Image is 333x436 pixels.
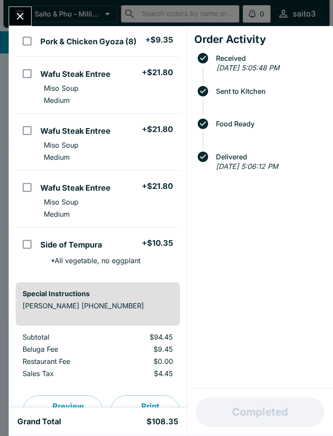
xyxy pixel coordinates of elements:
[115,369,173,378] p: $4.45
[44,84,78,92] p: Miso Soup
[212,153,326,161] span: Delivered
[44,153,70,162] p: Medium
[142,124,173,135] h5: + $21.80
[23,357,101,366] p: Restaurant Fee
[212,54,326,62] span: Received
[23,395,103,428] button: Preview Receipt
[23,289,173,298] h6: Special Instructions
[115,357,173,366] p: $0.00
[212,120,326,128] span: Food Ready
[44,198,78,206] p: Miso Soup
[40,183,111,193] h5: Wafu Steak Entree
[9,7,31,26] button: Close
[40,36,137,47] h5: Pork & Chicken Gyoza (8)
[40,69,111,79] h5: Wafu Steak Entree
[17,416,61,427] h5: Grand Total
[216,63,279,72] em: [DATE] 5:05:48 PM
[40,240,102,250] h5: Side of Tempura
[142,67,173,78] h5: + $21.80
[115,333,173,341] p: $94.45
[23,301,173,310] p: [PERSON_NAME] [PHONE_NUMBER]
[147,416,178,427] h5: $108.35
[115,345,173,353] p: $9.45
[44,256,140,265] p: * All vegetable, no eggplant
[23,333,101,341] p: Subtotal
[40,126,111,136] h5: Wafu Steak Entree
[110,395,180,428] button: Print Receipt
[23,369,101,378] p: Sales Tax
[216,162,278,171] em: [DATE] 5:06:12 PM
[23,345,101,353] p: Beluga Fee
[194,33,326,46] h4: Order Activity
[44,96,70,105] p: Medium
[44,141,78,149] p: Miso Soup
[44,210,70,218] p: Medium
[142,238,173,248] h5: + $10.35
[212,87,326,95] span: Sent to Kitchen
[142,181,173,192] h5: + $21.80
[16,333,180,381] table: orders table
[145,35,173,45] h5: + $9.35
